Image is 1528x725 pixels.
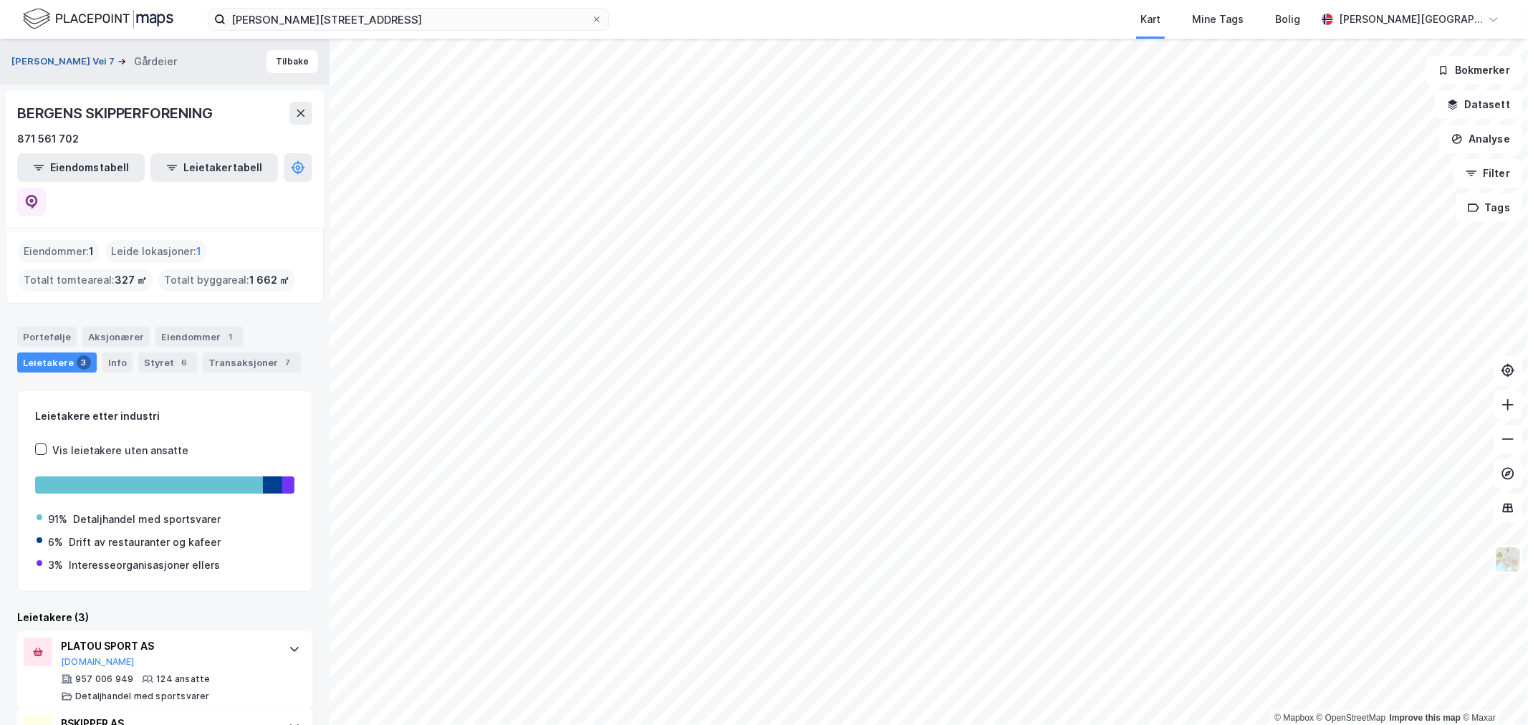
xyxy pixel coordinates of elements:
[1275,11,1300,28] div: Bolig
[224,330,238,344] div: 1
[23,6,173,32] img: logo.f888ab2527a4732fd821a326f86c7f29.svg
[155,327,244,347] div: Eiendommer
[89,243,94,260] span: 1
[156,673,210,685] div: 124 ansatte
[1140,11,1161,28] div: Kart
[158,269,295,292] div: Totalt byggareal :
[134,53,177,70] div: Gårdeier
[82,327,150,347] div: Aksjonærer
[1390,713,1461,723] a: Improve this map
[1426,56,1522,85] button: Bokmerker
[75,673,133,685] div: 957 006 949
[69,557,220,574] div: Interesseorganisasjoner ellers
[1453,159,1522,188] button: Filter
[77,355,91,370] div: 3
[105,240,207,263] div: Leide lokasjoner :
[1274,713,1314,723] a: Mapbox
[150,153,278,182] button: Leietakertabell
[48,534,63,551] div: 6%
[1192,11,1244,28] div: Mine Tags
[177,355,191,370] div: 6
[75,691,210,702] div: Detaljhandel med sportsvarer
[1494,546,1522,573] img: Z
[35,408,294,425] div: Leietakere etter industri
[17,153,145,182] button: Eiendomstabell
[138,352,197,373] div: Styret
[196,243,201,260] span: 1
[1439,125,1522,153] button: Analyse
[249,272,289,289] span: 1 662 ㎡
[266,50,318,73] button: Tilbake
[17,352,97,373] div: Leietakere
[17,130,79,148] div: 871 561 702
[17,102,215,125] div: BERGENS SKIPPERFORENING
[17,609,312,626] div: Leietakere (3)
[281,355,295,370] div: 7
[203,352,301,373] div: Transaksjoner
[11,54,117,69] button: [PERSON_NAME] Vei 7
[18,240,100,263] div: Eiendommer :
[102,352,133,373] div: Info
[115,272,147,289] span: 327 ㎡
[69,534,221,551] div: Drift av restauranter og kafeer
[1435,90,1522,119] button: Datasett
[1317,713,1386,723] a: OpenStreetMap
[61,638,274,655] div: PLATOU SPORT AS
[61,656,135,668] button: [DOMAIN_NAME]
[48,557,63,574] div: 3%
[73,511,221,528] div: Detaljhandel med sportsvarer
[48,511,67,528] div: 91%
[1456,193,1522,222] button: Tags
[226,9,591,30] input: Søk på adresse, matrikkel, gårdeiere, leietakere eller personer
[1456,656,1528,725] iframe: Chat Widget
[52,442,188,459] div: Vis leietakere uten ansatte
[1339,11,1482,28] div: [PERSON_NAME][GEOGRAPHIC_DATA]
[18,269,153,292] div: Totalt tomteareal :
[17,327,77,347] div: Portefølje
